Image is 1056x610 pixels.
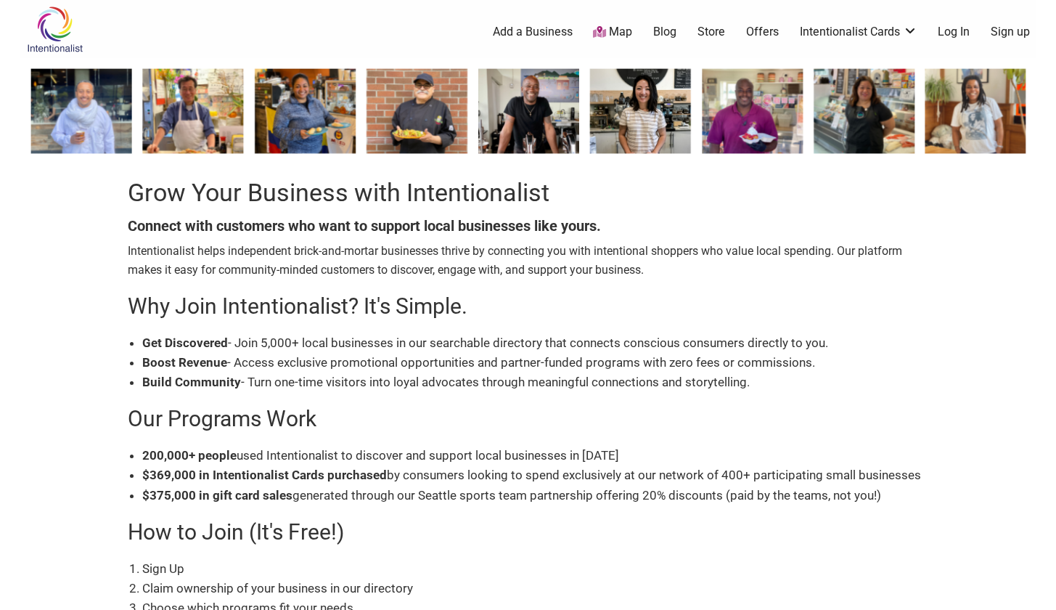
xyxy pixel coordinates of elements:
[142,353,929,373] li: - Access exclusive promotional opportunities and partner-funded programs with zero fees or commis...
[593,24,632,41] a: Map
[128,404,929,434] h2: Our Programs Work
[128,291,929,322] h2: Why Join Intentionalist? It's Simple.
[697,24,725,40] a: Store
[142,486,929,505] li: generated through our Seattle sports team partnership offering 20% discounts (paid by the teams, ...
[128,242,929,279] p: Intentionalist helps independent brick-and-mortar businesses thrive by connecting you with intent...
[20,6,89,53] img: Intentionalist
[142,446,929,465] li: used Intentionalist to discover and support local businesses in [DATE]
[142,355,227,370] b: Boost Revenue
[142,448,237,463] b: 200,000+ people
[653,24,676,40] a: Blog
[142,559,929,579] li: Sign Up
[142,488,292,503] b: $375,000 in gift card sales
[20,58,1036,164] img: Welcome Banner
[142,579,929,598] li: Claim ownership of your business in our directory
[142,375,241,389] b: Build Community
[746,24,779,40] a: Offers
[128,176,929,211] h1: Grow Your Business with Intentionalist
[800,24,917,40] a: Intentionalist Cards
[128,517,929,548] h2: How to Join (It's Free!)
[142,333,929,353] li: - Join 5,000+ local businesses in our searchable directory that connects conscious consumers dire...
[142,468,387,482] b: $369,000 in Intentionalist Cards purchased
[142,465,929,485] li: by consumers looking to spend exclusively at our network of 400+ participating small businesses
[142,335,228,350] b: Get Discovered
[493,24,573,40] a: Add a Business
[991,24,1030,40] a: Sign up
[142,373,929,392] li: - Turn one-time visitors into loyal advocates through meaningful connections and storytelling.
[128,217,601,235] b: Connect with customers who want to support local businesses like yours.
[938,24,970,40] a: Log In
